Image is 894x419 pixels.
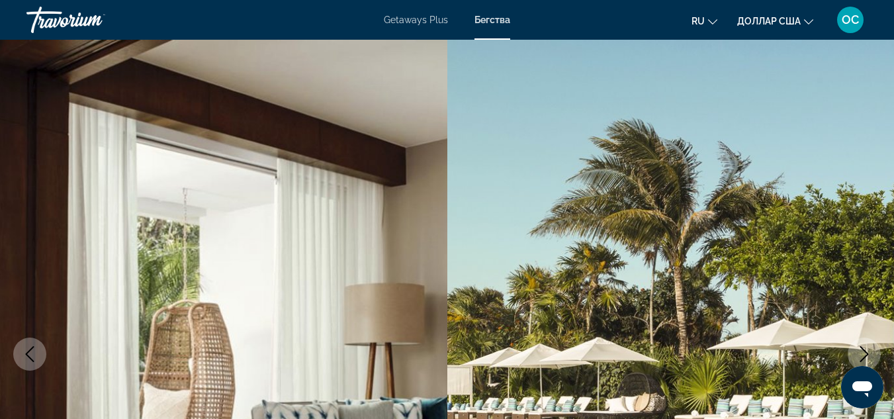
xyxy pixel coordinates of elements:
[848,338,881,371] button: Next image
[841,366,883,408] iframe: Кнопка запуска окна обмена сообщениями
[384,15,448,25] a: Getaways Plus
[833,6,868,34] button: Меню пользователя
[842,13,859,26] font: ОС
[13,338,46,371] button: Previous image
[737,16,801,26] font: доллар США
[692,16,705,26] font: ru
[692,11,717,30] button: Изменить язык
[474,15,510,25] a: Бегства
[737,11,813,30] button: Изменить валюту
[26,3,159,37] a: Травориум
